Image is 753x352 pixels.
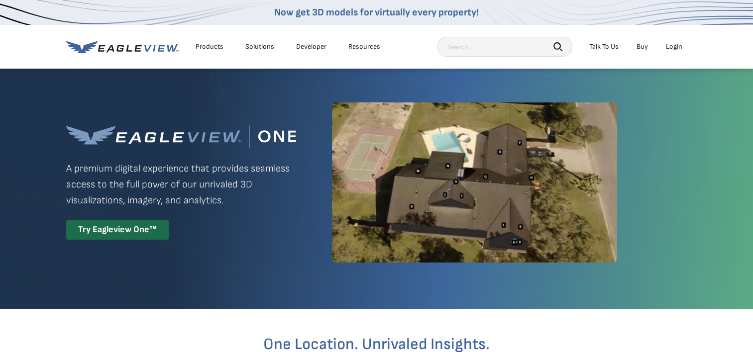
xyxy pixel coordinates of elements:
[348,42,380,51] div: Resources
[66,220,169,240] div: Try Eagleview One™
[666,42,682,51] div: Login
[589,42,619,51] div: Talk To Us
[245,42,274,51] div: Solutions
[66,161,296,208] p: A premium digital experience that provides seamless access to the full power of our unrivaled 3D ...
[196,42,223,51] div: Products
[274,6,479,18] a: Now get 3D models for virtually every property!
[637,42,648,51] a: Buy
[296,42,326,51] a: Developer
[66,125,296,149] img: Eagleview One™
[437,37,572,57] input: Search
